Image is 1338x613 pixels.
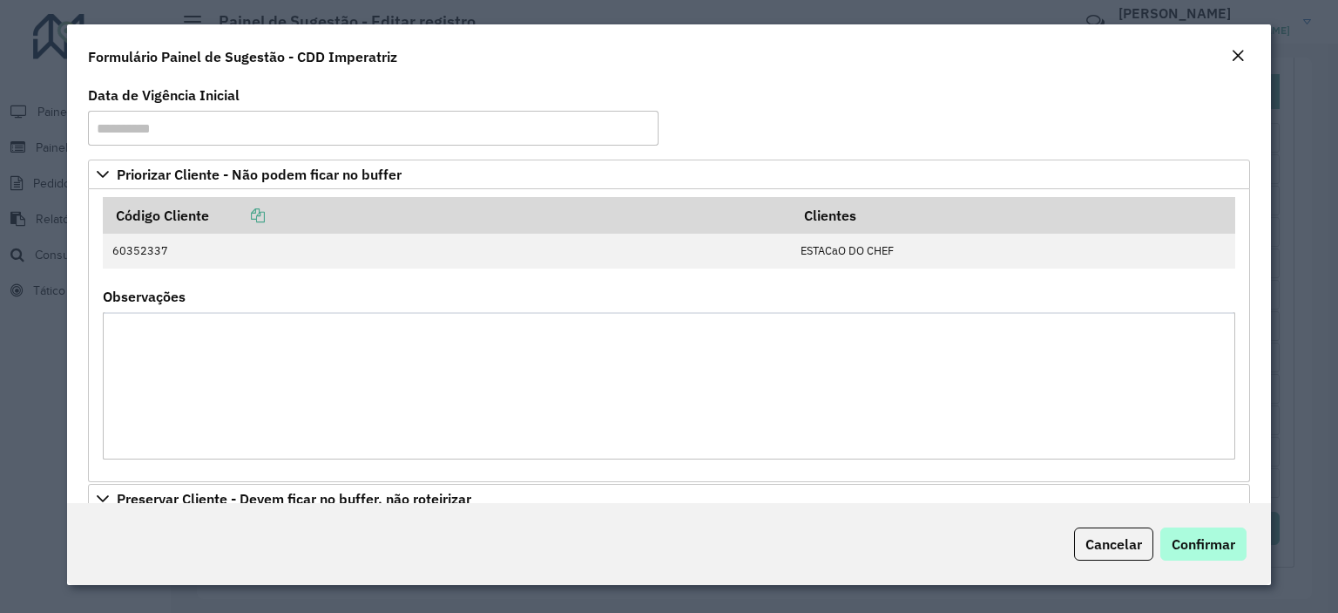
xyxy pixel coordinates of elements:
[103,286,186,307] label: Observações
[1231,49,1245,63] em: Fechar
[117,492,471,506] span: Preservar Cliente - Devem ficar no buffer, não roteirizar
[88,484,1250,514] a: Preservar Cliente - Devem ficar no buffer, não roteirizar
[792,197,1235,234] th: Clientes
[1085,535,1142,553] span: Cancelar
[103,234,792,269] td: 60352337
[88,46,397,67] h4: Formulário Painel de Sugestão - CDD Imperatriz
[209,207,265,224] a: Copiar
[88,189,1250,482] div: Priorizar Cliente - Não podem ficar no buffer
[88,160,1250,189] a: Priorizar Cliente - Não podem ficar no buffer
[1160,528,1247,561] button: Confirmar
[1226,45,1250,68] button: Close
[1074,528,1153,561] button: Cancelar
[88,85,240,106] label: Data de Vigência Inicial
[117,167,402,181] span: Priorizar Cliente - Não podem ficar no buffer
[792,234,1235,269] td: ESTACaO DO CHEF
[103,197,792,234] th: Código Cliente
[1172,535,1235,553] span: Confirmar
